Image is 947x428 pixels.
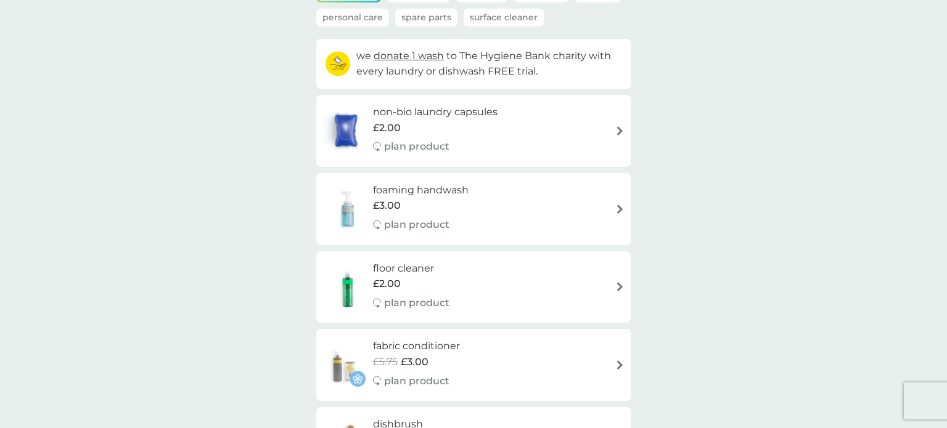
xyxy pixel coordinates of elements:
h6: foaming handwash [373,182,469,198]
button: Personal Care [316,9,389,26]
img: arrow right [615,282,625,291]
img: floor cleaner [322,265,373,309]
img: arrow right [615,360,625,369]
h6: fabric conditioner [373,338,460,354]
p: plan product [384,217,449,233]
span: £3.00 [401,354,428,370]
span: £5.75 [373,354,398,370]
p: plan product [384,139,449,155]
img: fabric conditioner [322,344,366,387]
p: plan product [384,373,449,389]
img: foaming handwash [322,187,373,230]
img: arrow right [615,204,625,214]
button: Spare Parts [395,9,457,26]
p: plan product [384,295,449,311]
img: arrow right [615,126,625,135]
span: £2.00 [373,120,401,136]
span: £3.00 [373,198,401,214]
img: non-bio laundry capsules [322,109,369,152]
p: we to The Hygiene Bank charity with every laundry or dishwash FREE trial. [356,48,621,79]
button: Surface Cleaner [464,9,544,26]
h6: floor cleaner [373,260,449,277]
span: £2.00 [373,276,401,292]
h6: non-bio laundry capsules [373,104,498,120]
span: donate 1 wash [374,50,444,62]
